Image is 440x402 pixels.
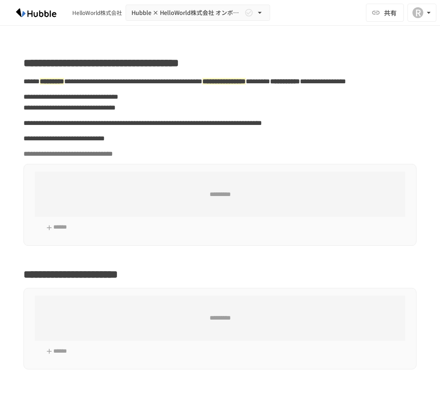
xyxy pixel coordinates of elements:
div: R [412,7,423,18]
img: HzDRNkGCf7KYO4GfwKnzITak6oVsp5RHeZBEM1dQFiQ [7,5,65,20]
span: Hubble × HelloWorld株式会社 オンボーディングプロジェクト [131,8,243,18]
button: 共有 [366,4,404,22]
span: 共有 [384,8,397,18]
button: R [407,4,436,22]
button: Hubble × HelloWorld株式会社 オンボーディングプロジェクト [126,5,270,21]
div: HelloWorld株式会社 [72,9,122,17]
